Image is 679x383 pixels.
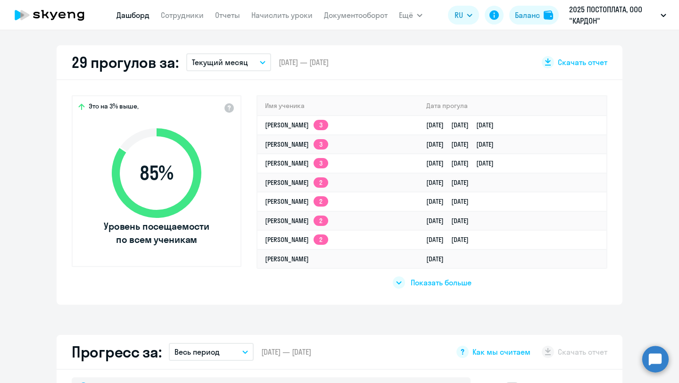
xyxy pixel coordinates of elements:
[72,342,161,361] h2: Прогресс за:
[314,139,328,150] app-skyeng-badge: 3
[261,347,311,357] span: [DATE] — [DATE]
[455,9,463,21] span: RU
[314,120,328,130] app-skyeng-badge: 3
[102,220,211,246] span: Уровень посещаемости по всем ученикам
[314,158,328,168] app-skyeng-badge: 3
[169,343,254,361] button: Весь период
[265,235,328,244] a: [PERSON_NAME]2
[251,10,313,20] a: Начислить уроки
[265,140,328,149] a: [PERSON_NAME]3
[324,10,388,20] a: Документооборот
[558,57,607,67] span: Скачать отчет
[102,162,211,184] span: 85 %
[411,277,472,288] span: Показать больше
[161,10,204,20] a: Сотрудники
[314,177,328,188] app-skyeng-badge: 2
[472,347,530,357] span: Как мы считаем
[89,102,139,113] span: Это на 3% выше,
[314,216,328,226] app-skyeng-badge: 2
[279,57,329,67] span: [DATE] — [DATE]
[399,6,422,25] button: Ещё
[426,178,476,187] a: [DATE][DATE]
[72,53,179,72] h2: 29 прогулов за:
[426,140,501,149] a: [DATE][DATE][DATE]
[265,216,328,225] a: [PERSON_NAME]2
[314,234,328,245] app-skyeng-badge: 2
[515,9,540,21] div: Баланс
[426,159,501,167] a: [DATE][DATE][DATE]
[448,6,479,25] button: RU
[265,255,309,263] a: [PERSON_NAME]
[399,9,413,21] span: Ещё
[174,346,220,358] p: Весь период
[509,6,559,25] button: Балансbalance
[426,216,476,225] a: [DATE][DATE]
[186,53,271,71] button: Текущий месяц
[569,4,657,26] p: 2025 ПОСТОПЛАТА, ООО "КАРДОН"
[314,196,328,207] app-skyeng-badge: 2
[265,178,328,187] a: [PERSON_NAME]2
[116,10,149,20] a: Дашборд
[265,159,328,167] a: [PERSON_NAME]3
[265,197,328,206] a: [PERSON_NAME]2
[419,96,606,116] th: Дата прогула
[192,57,248,68] p: Текущий месяц
[426,235,476,244] a: [DATE][DATE]
[426,255,451,263] a: [DATE]
[265,121,328,129] a: [PERSON_NAME]3
[257,96,419,116] th: Имя ученика
[215,10,240,20] a: Отчеты
[564,4,671,26] button: 2025 ПОСТОПЛАТА, ООО "КАРДОН"
[426,197,476,206] a: [DATE][DATE]
[426,121,501,129] a: [DATE][DATE][DATE]
[544,10,553,20] img: balance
